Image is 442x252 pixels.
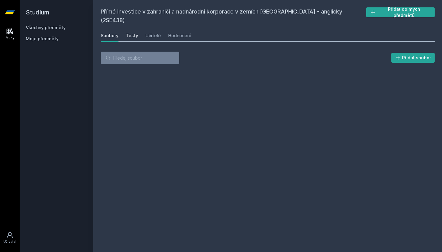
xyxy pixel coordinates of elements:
[1,25,18,43] a: Study
[168,30,191,42] a: Hodnocení
[126,30,138,42] a: Testy
[26,36,59,42] span: Moje předměty
[101,52,179,64] input: Hledej soubor
[145,33,161,39] div: Učitelé
[168,33,191,39] div: Hodnocení
[101,33,118,39] div: Soubory
[1,228,18,247] a: Uživatel
[101,30,118,42] a: Soubory
[6,36,14,40] div: Study
[366,7,435,17] button: Přidat do mých předmětů
[101,7,366,25] h2: Přímé investice v zahraničí a nadnárodní korporace v zemích [GEOGRAPHIC_DATA] - anglicky (2SE438)
[391,53,435,63] button: Přidat soubor
[145,30,161,42] a: Učitelé
[26,25,66,30] a: Všechny předměty
[126,33,138,39] div: Testy
[3,239,16,244] div: Uživatel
